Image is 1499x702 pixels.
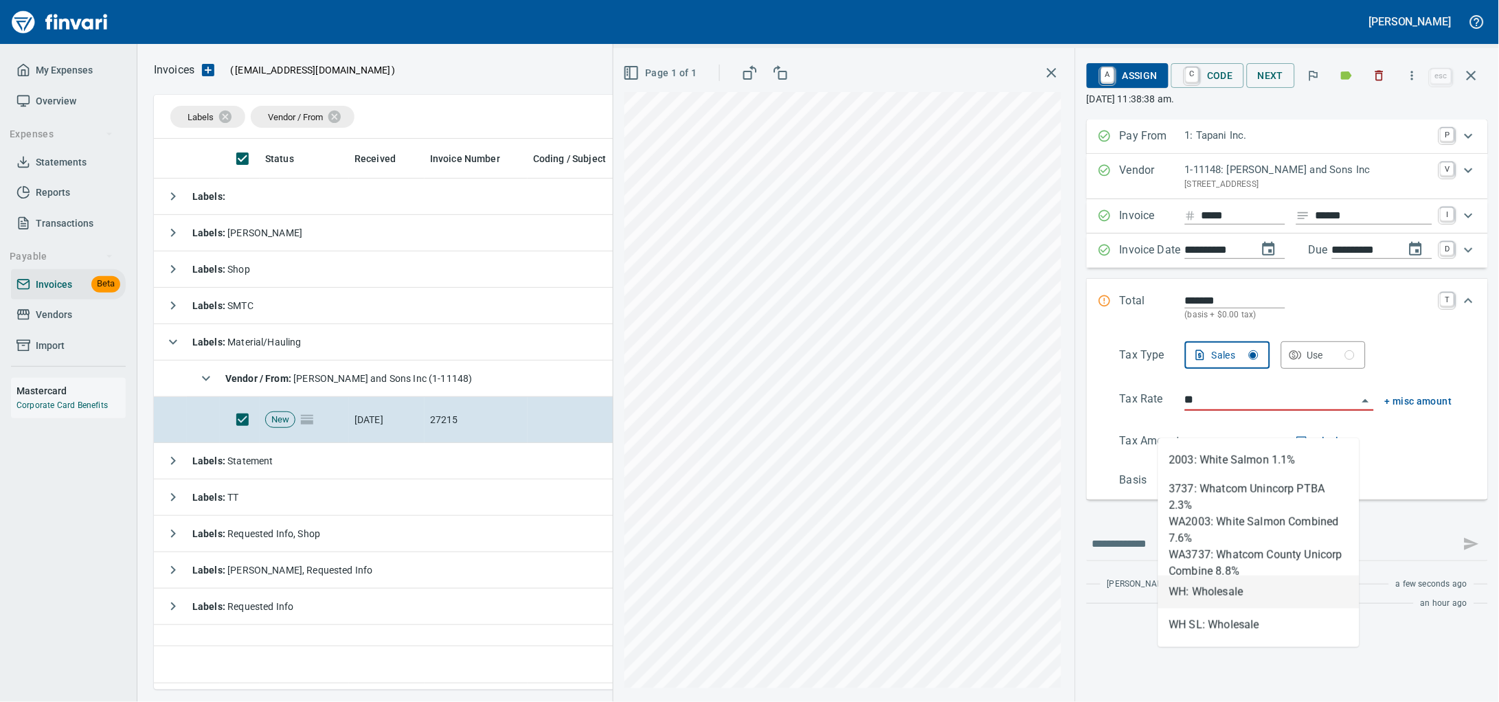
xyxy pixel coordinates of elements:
span: New [266,414,295,427]
li: 3737: Whatcom Unincorp PTBA 2.3% [1158,477,1360,510]
span: Code [1182,64,1233,87]
span: Invoices [36,276,72,293]
p: Total [1120,293,1185,322]
span: SMTC [192,300,253,311]
span: Requested Info, Shop [192,528,320,539]
svg: Invoice description [1296,209,1310,223]
div: Expand [1087,279,1488,336]
button: CCode [1171,63,1244,88]
strong: Labels : [192,337,227,348]
p: Due [1309,242,1374,258]
span: Coding / Subject [533,150,606,167]
nav: breadcrumb [154,62,194,78]
strong: Labels : [192,227,227,238]
button: Page 1 of 1 [620,60,702,86]
button: Labels [1331,60,1362,91]
button: Flag [1298,60,1329,91]
strong: Labels : [192,492,227,503]
div: Use [1307,347,1355,364]
button: Sales [1185,341,1270,369]
strong: Labels : [192,264,227,275]
strong: Labels : [192,300,227,311]
span: Next [1258,67,1284,84]
span: Statements [36,154,87,171]
button: Payable [4,244,119,269]
p: [DATE] 11:38:38 am. [1087,92,1488,106]
a: D [1441,242,1454,256]
div: Expand [1087,336,1488,500]
span: Payable [10,248,113,265]
span: Assign [1098,64,1158,87]
span: Import [36,337,65,354]
p: 1-11148: [PERSON_NAME] and Sons Inc [1185,162,1432,178]
span: Shop [192,264,250,275]
span: Reports [36,184,70,201]
strong: Labels : [192,565,227,576]
button: change due date [1399,233,1432,266]
svg: Invoice number [1185,207,1196,224]
button: Close [1356,392,1375,411]
a: InvoicesBeta [11,269,126,300]
td: 27215 [425,397,528,443]
span: Close invoice [1428,59,1488,92]
button: Upload an Invoice [194,62,222,78]
p: Tax Type [1120,347,1185,369]
span: Statement [192,455,273,466]
strong: Labels : [192,528,227,539]
span: Transactions [36,215,93,232]
span: Overview [36,93,76,110]
span: [PERSON_NAME] [1107,578,1171,591]
p: Vendor [1120,162,1185,191]
span: Material/Hauling [192,337,302,348]
a: Corporate Card Benefits [16,400,108,410]
button: Use [1281,341,1366,369]
p: Invoices [154,62,194,78]
span: [EMAIL_ADDRESS][DOMAIN_NAME] [234,63,392,77]
strong: Labels : [192,601,227,612]
span: This records your message into the invoice and notifies anyone mentioned [1455,528,1488,561]
li: WA3737: Whatcom County Unicorp Combine 8.8% [1158,543,1360,576]
p: Tax Amount [1120,433,1185,450]
div: Expand [1087,120,1488,154]
p: ( ) [222,63,396,77]
button: More [1397,60,1428,91]
span: Labels [188,112,214,122]
a: My Expenses [11,55,126,86]
span: Status [265,150,294,167]
a: Statements [11,147,126,178]
span: Received [354,150,414,167]
button: Next [1247,63,1295,89]
li: 2003: White Salmon 1.1% [1158,444,1360,477]
span: [PERSON_NAME], Requested Info [192,565,373,576]
p: Invoice Date [1120,242,1185,260]
div: Expand [1087,199,1488,234]
a: Overview [11,86,126,117]
button: [PERSON_NAME] [1366,11,1455,32]
strong: Labels : [192,455,227,466]
span: Status [265,150,312,167]
li: WH: Wholesale [1158,576,1360,609]
li: WA2003: White Salmon Combined 7.6% [1158,510,1360,543]
p: Basis [1120,472,1185,488]
div: Vendor / From [251,106,354,128]
span: Vendors [36,306,72,324]
p: Invoice [1120,207,1185,225]
button: change date [1252,233,1285,266]
button: calculate [1296,433,1355,450]
span: Pages Split [295,414,319,424]
span: Coding / Subject [533,150,624,167]
a: A [1101,67,1114,82]
a: Finvari [8,5,111,38]
span: Requested Info [192,601,293,612]
div: Expand [1087,154,1488,199]
span: [PERSON_NAME] [192,227,302,238]
p: Pay From [1120,128,1185,146]
span: Received [354,150,396,167]
span: Invoice Number [430,150,518,167]
button: + misc amount [1385,393,1452,410]
span: an hour ago [1421,597,1467,611]
span: a few seconds ago [1396,578,1467,591]
span: Expenses [10,126,113,143]
a: T [1441,293,1454,306]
